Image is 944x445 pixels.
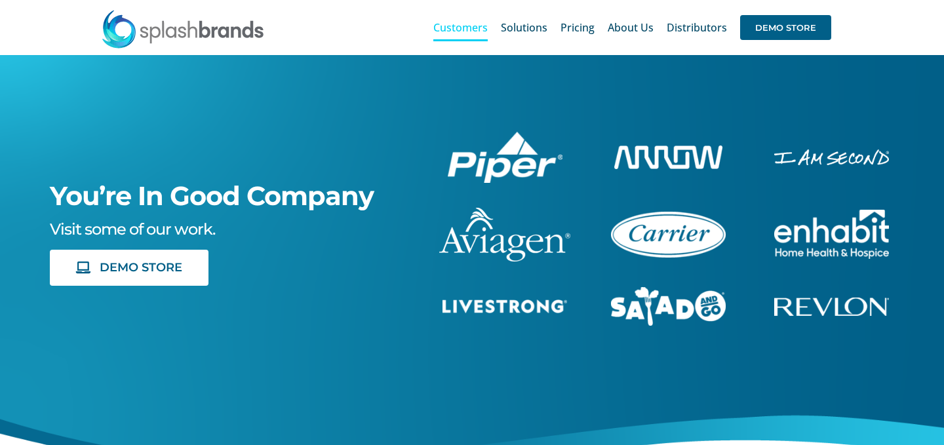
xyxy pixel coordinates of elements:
[608,22,654,33] span: About Us
[614,145,722,168] img: Arrow Store
[774,298,889,316] img: Revlon
[100,261,182,275] span: DEMO STORE
[774,149,889,164] img: I Am Second Store
[439,208,570,261] img: aviagen-1C
[433,22,488,33] span: Customers
[433,7,488,48] a: Customers
[611,210,726,224] a: carrier-1B
[774,296,889,310] a: revlon-flat-white
[501,22,547,33] span: Solutions
[442,300,567,313] img: Livestrong Store
[774,147,889,162] a: enhabit-stacked-white
[50,220,215,239] span: Visit some of our work.
[667,7,727,48] a: Distributors
[611,287,726,326] img: Salad And Go Store
[740,15,831,40] span: DEMO STORE
[774,210,889,258] img: Enhabit Gear Store
[774,208,889,222] a: enhabit-stacked-white
[667,22,727,33] span: Distributors
[101,9,265,48] img: SplashBrands.com Logo
[740,7,831,48] a: DEMO STORE
[614,144,722,158] a: arrow-white
[50,250,208,286] a: DEMO STORE
[611,212,726,258] img: Carrier Brand Store
[560,7,595,48] a: Pricing
[611,285,726,300] a: sng-1C
[433,7,831,48] nav: Main Menu
[442,298,567,312] a: livestrong-5E-website
[50,180,374,212] span: You’re In Good Company
[448,132,562,183] img: Piper Pilot Ship
[448,130,562,144] a: piper-White
[560,22,595,33] span: Pricing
